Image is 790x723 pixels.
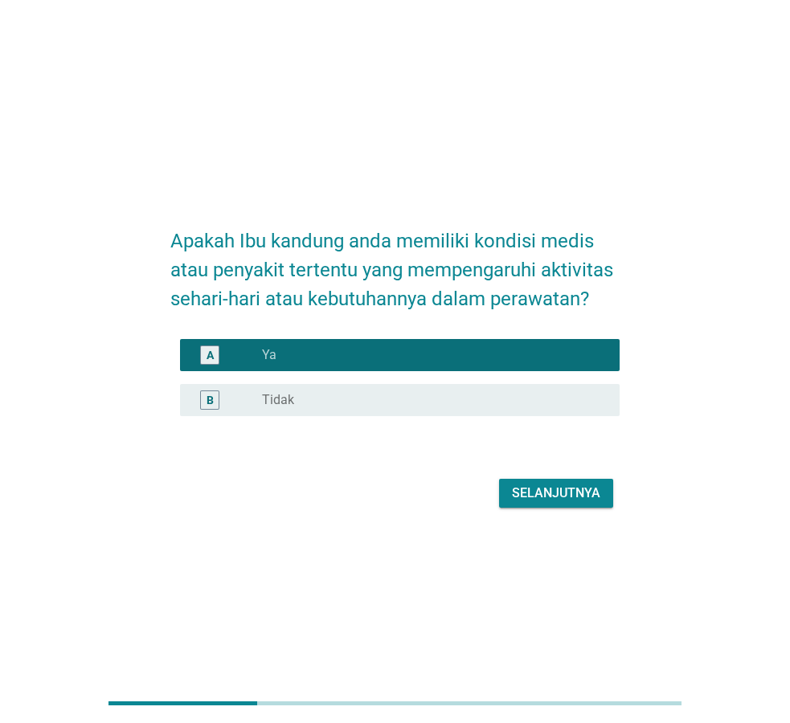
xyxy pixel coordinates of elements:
[262,392,294,408] label: Tidak
[207,347,214,364] div: A
[512,484,600,503] div: Selanjutnya
[262,347,276,363] label: Ya
[499,479,613,508] button: Selanjutnya
[207,392,214,409] div: B
[170,210,620,313] h2: Apakah Ibu kandung anda memiliki kondisi medis atau penyakit tertentu yang mempengaruhi aktivitas...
